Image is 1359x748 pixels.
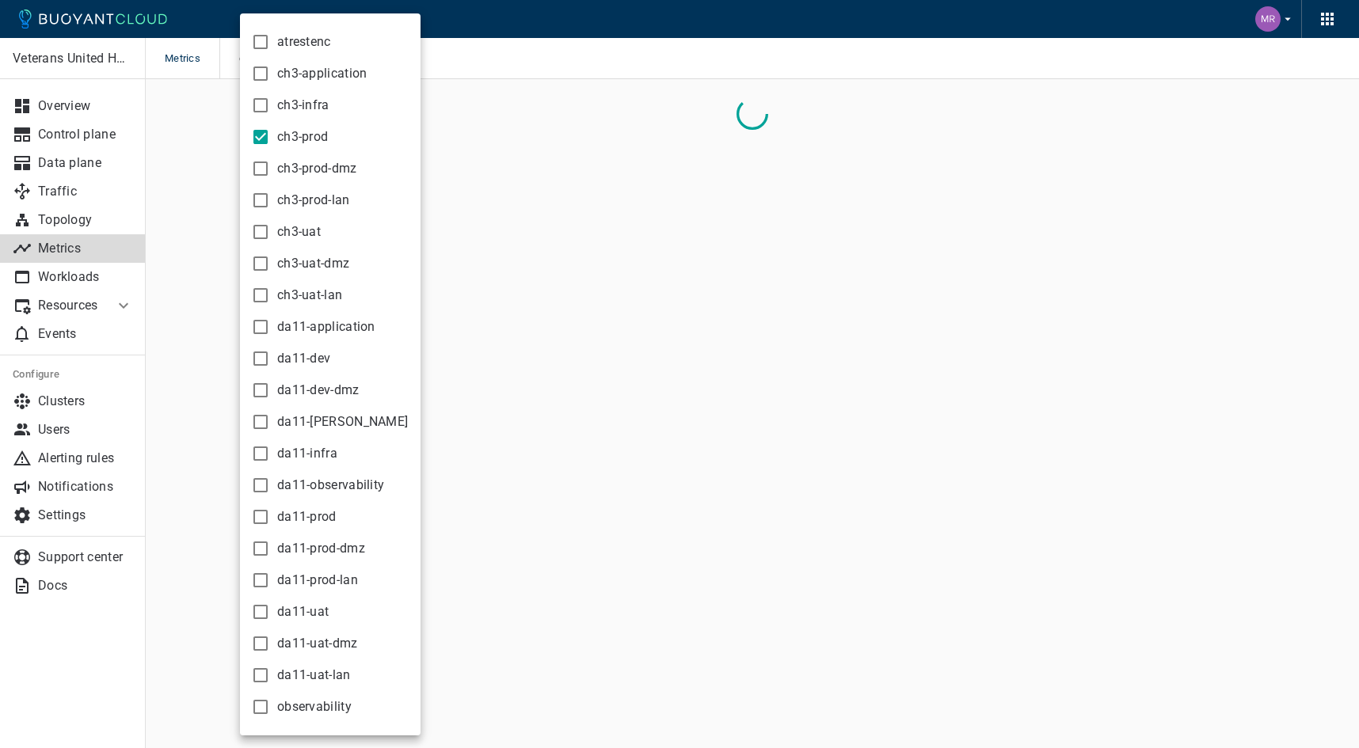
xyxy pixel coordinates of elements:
[277,446,337,461] span: da11-infra
[277,351,330,366] span: da11-dev
[277,192,350,208] span: ch3-prod-lan
[277,382,360,398] span: da11-dev-dmz
[277,319,375,335] span: da11-application
[277,97,329,113] span: ch3-infra
[277,66,367,82] span: ch3-application
[277,224,321,240] span: ch3-uat
[277,414,408,430] span: da11-[PERSON_NAME]
[277,34,331,50] span: atrestenc
[277,287,342,303] span: ch3-uat-lan
[277,477,384,493] span: da11-observability
[277,636,358,651] span: da11-uat-dmz
[277,509,337,525] span: da11-prod
[277,667,351,683] span: da11-uat-lan
[277,161,357,177] span: ch3-prod-dmz
[277,699,352,715] span: observability
[277,572,358,588] span: da11-prod-lan
[277,256,349,271] span: ch3-uat-dmz
[277,604,329,620] span: da11-uat
[277,541,365,556] span: da11-prod-dmz
[277,129,328,145] span: ch3-prod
